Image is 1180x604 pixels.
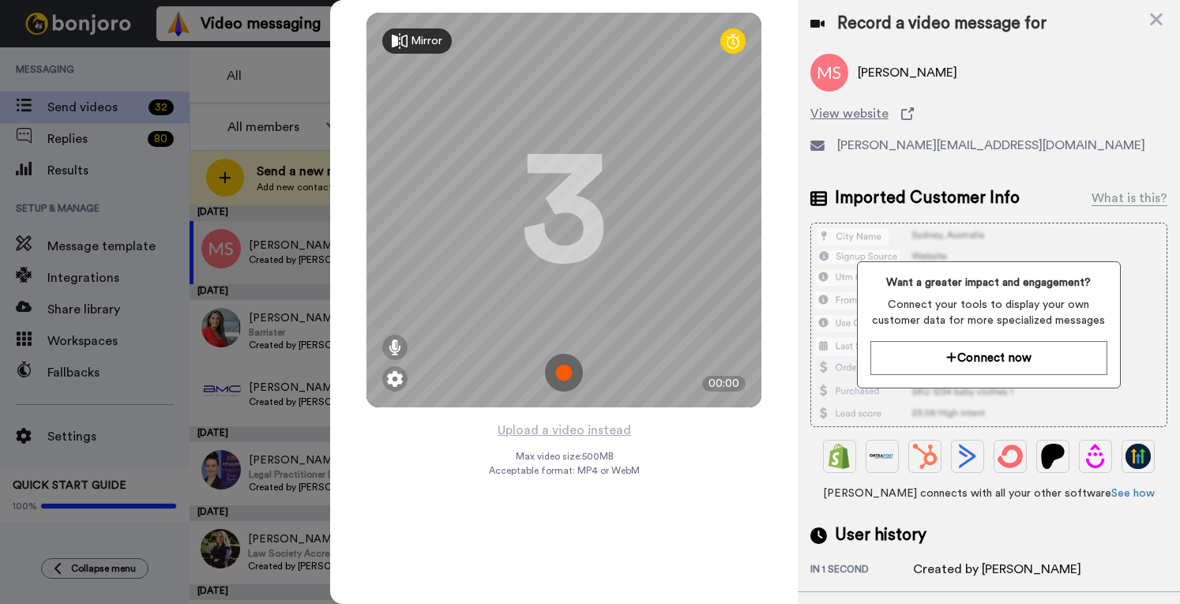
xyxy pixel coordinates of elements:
span: User history [835,523,926,547]
span: Want a greater impact and engagement? [870,275,1107,291]
div: 00:00 [702,376,746,392]
img: Ontraport [870,444,895,469]
span: [PERSON_NAME] connects with all your other software [810,486,1167,501]
div: Created by [PERSON_NAME] [913,560,1081,579]
img: ActiveCampaign [955,444,980,469]
img: ic_record_start.svg [545,354,583,392]
img: Drip [1083,444,1108,469]
img: Shopify [827,444,852,469]
span: Imported Customer Info [835,186,1020,210]
img: Patreon [1040,444,1065,469]
span: View website [810,104,889,123]
span: [PERSON_NAME][EMAIL_ADDRESS][DOMAIN_NAME] [837,136,1145,155]
div: What is this? [1092,189,1167,208]
button: Upload a video instead [493,420,636,441]
span: Acceptable format: MP4 or WebM [489,464,640,477]
img: ConvertKit [998,444,1023,469]
a: See how [1111,488,1155,499]
div: in 1 second [810,563,913,579]
button: Connect now [870,341,1107,375]
a: View website [810,104,1167,123]
div: 3 [520,151,607,269]
img: Hubspot [912,444,938,469]
span: Connect your tools to display your own customer data for more specialized messages [870,297,1107,328]
span: Max video size: 500 MB [515,450,613,463]
img: GoHighLevel [1126,444,1151,469]
img: ic_gear.svg [387,371,403,387]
